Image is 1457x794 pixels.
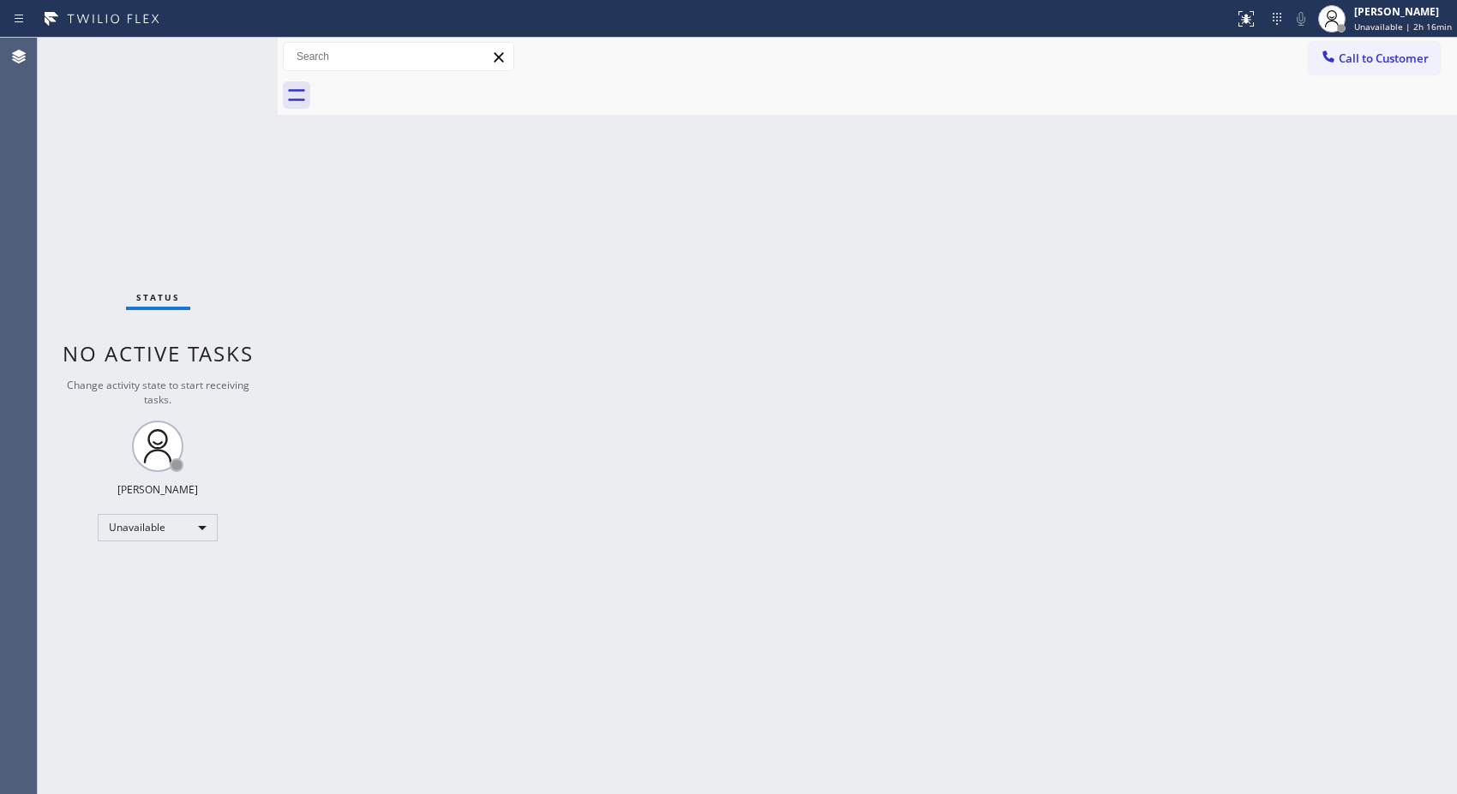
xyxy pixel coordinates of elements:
span: Call to Customer [1339,51,1429,66]
span: Unavailable | 2h 16min [1354,21,1452,33]
div: [PERSON_NAME] [1354,4,1452,19]
span: Change activity state to start receiving tasks. [67,378,249,407]
button: Call to Customer [1309,42,1440,75]
div: [PERSON_NAME] [117,482,198,497]
button: Mute [1289,7,1313,31]
span: Status [136,291,180,303]
input: Search [284,43,513,70]
div: Unavailable [98,514,218,541]
span: No active tasks [63,339,254,367]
